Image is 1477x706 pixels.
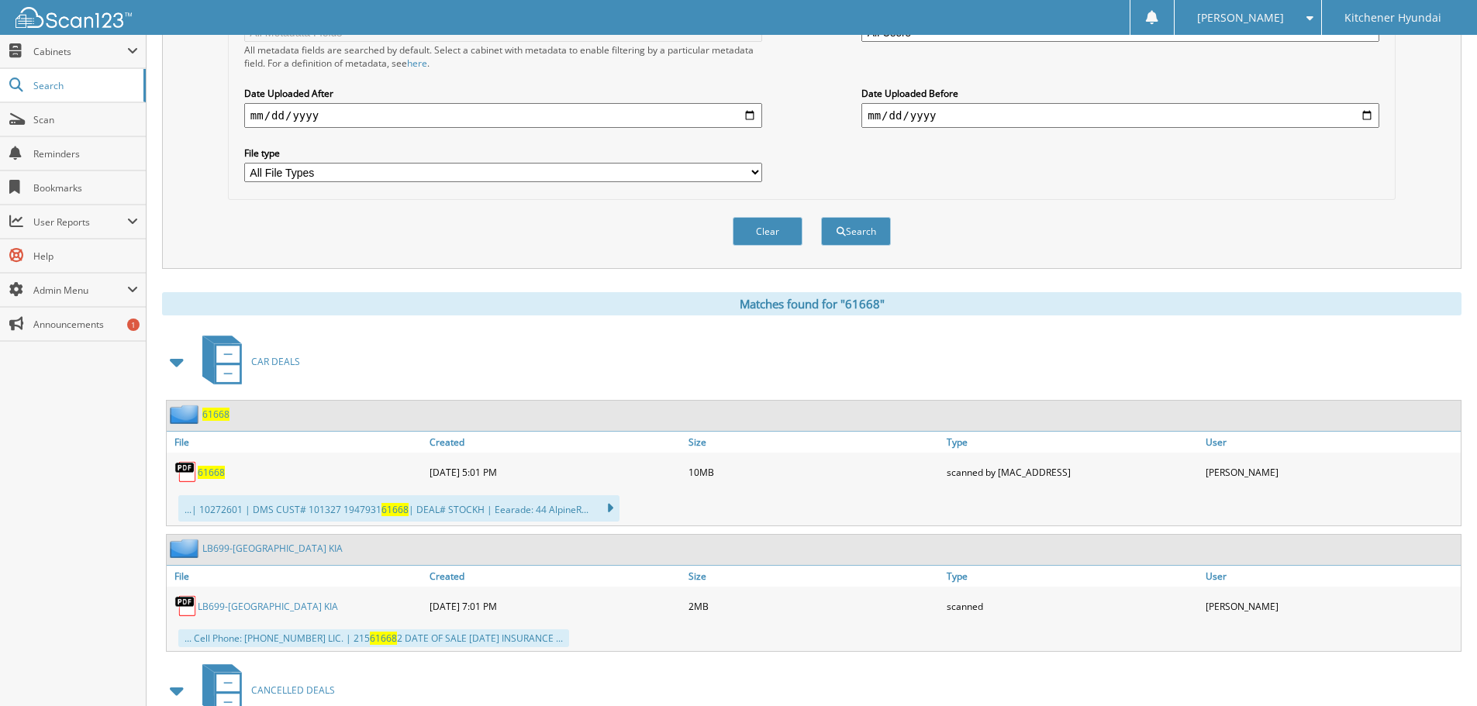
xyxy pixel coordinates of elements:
[33,113,138,126] span: Scan
[16,7,132,28] img: scan123-logo-white.svg
[174,594,198,618] img: PDF.png
[943,456,1202,487] div: scanned by [MAC_ADDRESS]
[861,87,1379,100] label: Date Uploaded Before
[178,495,619,522] div: ...| 10272601 | DMS CUST# 101327 1947931 | DEAL# STOCKH | Eearade: 44 AlpineR...
[174,460,198,484] img: PDF.png
[193,331,300,392] a: CAR DEALS
[33,215,127,229] span: User Reports
[33,147,138,160] span: Reminders
[33,79,136,92] span: Search
[33,250,138,263] span: Help
[381,503,409,516] span: 61668
[426,591,685,622] div: [DATE] 7:01 PM
[1202,456,1461,487] div: [PERSON_NAME]
[733,217,802,246] button: Clear
[943,566,1202,587] a: Type
[244,103,762,128] input: start
[202,542,343,555] a: LB699-[GEOGRAPHIC_DATA] KIA
[1202,432,1461,453] a: User
[202,408,229,421] a: 61668
[407,57,427,70] a: here
[370,632,397,645] span: 61668
[33,181,138,195] span: Bookmarks
[821,217,891,246] button: Search
[33,318,138,331] span: Announcements
[251,684,335,697] span: CANCELLED DEALS
[1344,13,1441,22] span: Kitchener Hyundai
[170,405,202,424] img: folder2.png
[1197,13,1284,22] span: [PERSON_NAME]
[244,146,762,160] label: File type
[426,566,685,587] a: Created
[244,87,762,100] label: Date Uploaded After
[943,591,1202,622] div: scanned
[198,466,225,479] a: 61668
[178,629,569,647] div: ... Cell Phone: [PHONE_NUMBER] LIC. | 215 2 DATE OF SALE [DATE] INSURANCE ...
[1202,566,1461,587] a: User
[167,432,426,453] a: File
[198,600,338,613] a: LB699-[GEOGRAPHIC_DATA] KIA
[685,591,944,622] div: 2MB
[167,566,426,587] a: File
[244,43,762,70] div: All metadata fields are searched by default. Select a cabinet with metadata to enable filtering b...
[685,566,944,587] a: Size
[1202,591,1461,622] div: [PERSON_NAME]
[162,292,1461,315] div: Matches found for "61668"
[861,103,1379,128] input: end
[251,355,300,368] span: CAR DEALS
[943,432,1202,453] a: Type
[426,432,685,453] a: Created
[127,319,140,331] div: 1
[33,45,127,58] span: Cabinets
[33,284,127,297] span: Admin Menu
[170,539,202,558] img: folder2.png
[426,456,685,487] div: [DATE] 5:01 PM
[685,432,944,453] a: Size
[685,456,944,487] div: 10MB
